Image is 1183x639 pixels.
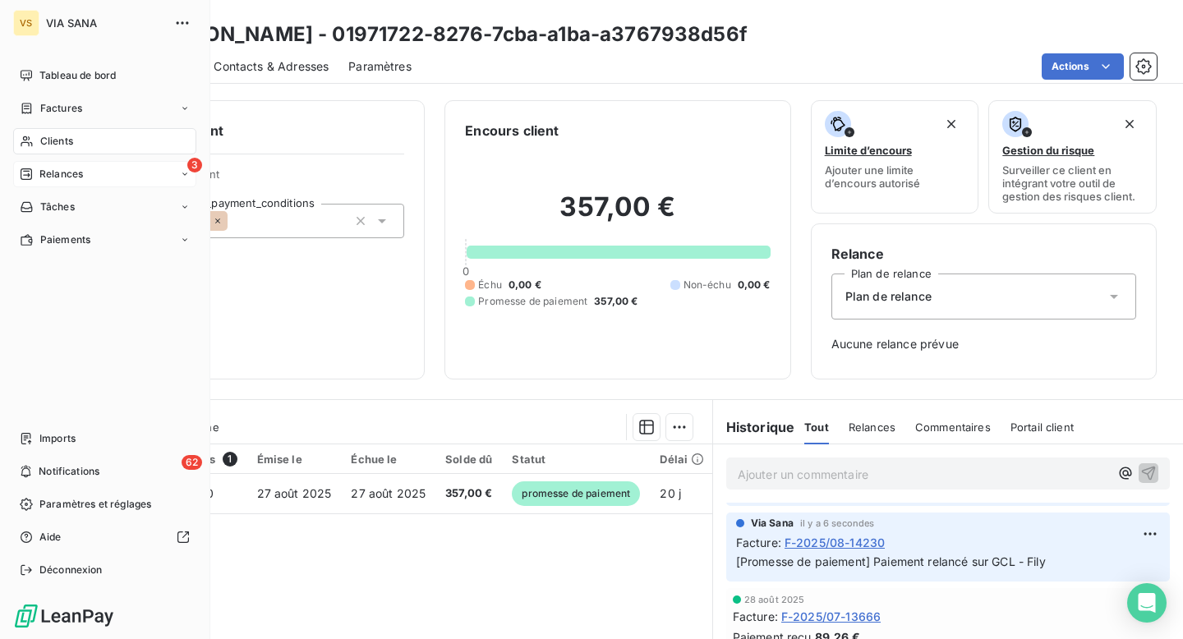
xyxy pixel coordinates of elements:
[478,294,587,309] span: Promesse de paiement
[351,486,426,500] span: 27 août 2025
[1042,53,1124,80] button: Actions
[39,167,83,182] span: Relances
[736,534,781,551] span: Facture :
[800,518,875,528] span: il y a 6 secondes
[713,417,795,437] h6: Historique
[40,101,82,116] span: Factures
[40,134,73,149] span: Clients
[751,516,794,531] span: Via Sana
[228,214,241,228] input: Ajouter une valeur
[512,453,640,466] div: Statut
[825,163,965,190] span: Ajouter une limite d’encours autorisé
[257,486,332,500] span: 27 août 2025
[845,288,932,305] span: Plan de relance
[348,58,412,75] span: Paramètres
[351,453,426,466] div: Échue le
[660,486,681,500] span: 20 j
[512,481,640,506] span: promesse de paiement
[257,453,332,466] div: Émise le
[736,554,1046,568] span: [Promesse de paiement] Paiement relancé sur GCL - Fily
[781,608,881,625] span: F-2025/07-13666
[40,200,75,214] span: Tâches
[39,464,99,479] span: Notifications
[187,158,202,172] span: 3
[804,421,829,434] span: Tout
[445,453,492,466] div: Solde dû
[744,595,805,605] span: 28 août 2025
[223,452,237,467] span: 1
[660,453,704,466] div: Délai
[811,100,979,214] button: Limite d’encoursAjouter une limite d’encours autorisé
[145,20,748,49] h3: [PERSON_NAME] - 01971722-8276-7cba-a1ba-a3767938d56f
[478,278,502,292] span: Échu
[849,421,895,434] span: Relances
[39,68,116,83] span: Tableau de bord
[594,294,638,309] span: 357,00 €
[738,278,771,292] span: 0,00 €
[46,16,164,30] span: VIA SANA
[733,608,778,625] span: Facture :
[132,168,404,191] span: Propriétés Client
[1127,583,1167,623] div: Open Intercom Messenger
[463,264,469,278] span: 0
[182,455,202,470] span: 62
[39,431,76,446] span: Imports
[39,497,151,512] span: Paramètres et réglages
[40,232,90,247] span: Paiements
[1010,421,1074,434] span: Portail client
[1002,163,1143,203] span: Surveiller ce client en intégrant votre outil de gestion des risques client.
[785,534,885,551] span: F-2025/08-14230
[1002,144,1094,157] span: Gestion du risque
[509,278,541,292] span: 0,00 €
[465,191,770,240] h2: 357,00 €
[13,10,39,36] div: VS
[825,144,912,157] span: Limite d’encours
[13,524,196,550] a: Aide
[465,121,559,140] h6: Encours client
[39,563,103,577] span: Déconnexion
[831,336,1136,352] span: Aucune relance prévue
[445,485,492,502] span: 357,00 €
[915,421,991,434] span: Commentaires
[988,100,1157,214] button: Gestion du risqueSurveiller ce client en intégrant votre outil de gestion des risques client.
[684,278,731,292] span: Non-échu
[99,121,404,140] h6: Informations client
[831,244,1136,264] h6: Relance
[39,530,62,545] span: Aide
[13,603,115,629] img: Logo LeanPay
[214,58,329,75] span: Contacts & Adresses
